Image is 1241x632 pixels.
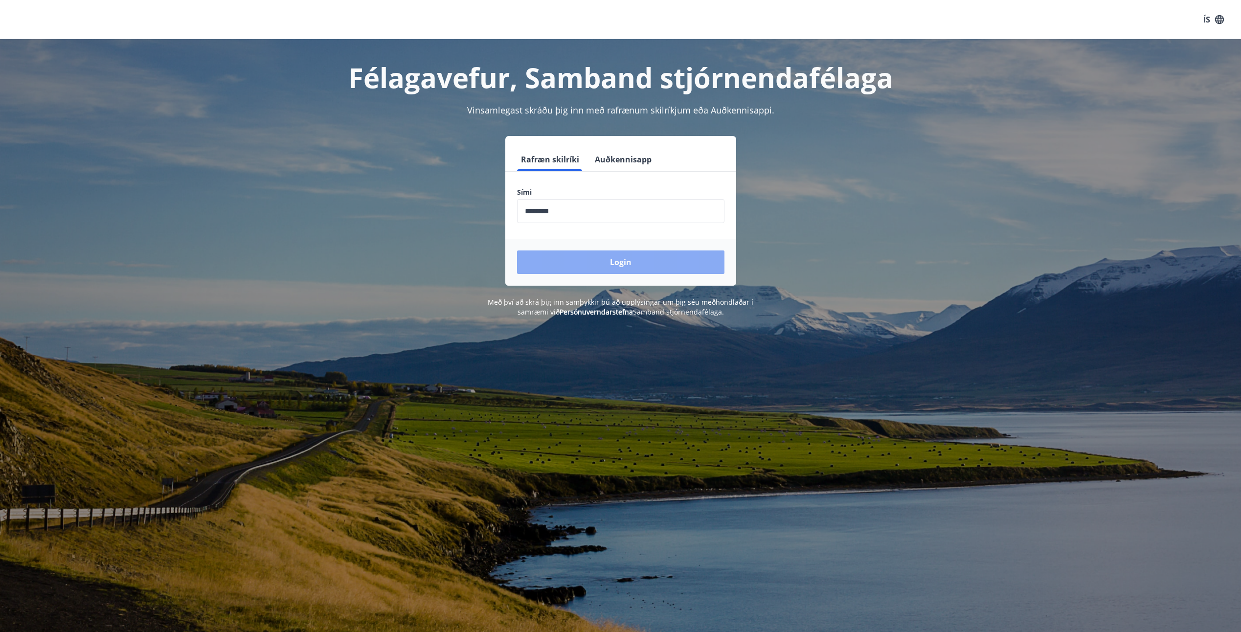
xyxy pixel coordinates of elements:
h1: Félagavefur, Samband stjórnendafélaga [280,59,961,96]
span: Vinsamlegast skráðu þig inn með rafrænum skilríkjum eða Auðkennisappi. [467,104,774,116]
a: Persónuverndarstefna [560,307,633,316]
button: Login [517,250,724,274]
button: Auðkennisapp [591,148,655,171]
span: Með því að skrá þig inn samþykkir þú að upplýsingar um þig séu meðhöndlaðar í samræmi við Samband... [488,297,753,316]
label: Sími [517,187,724,197]
button: ÍS [1198,11,1229,28]
button: Rafræn skilríki [517,148,583,171]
